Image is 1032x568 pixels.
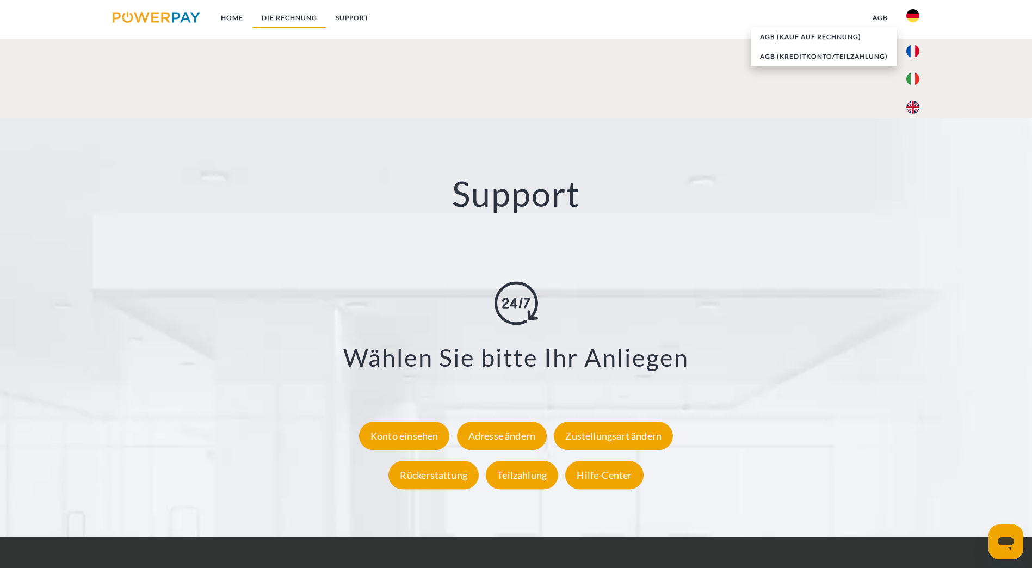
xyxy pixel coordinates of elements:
img: de [906,9,919,22]
a: Teilzahlung [483,469,561,481]
div: Rückerstattung [388,461,479,489]
img: it [906,72,919,85]
div: Zustellungsart ändern [554,422,673,450]
a: Konto einsehen [356,430,453,442]
img: online-shopping.svg [495,282,538,325]
img: fr [906,45,919,58]
img: logo-powerpay.svg [113,12,200,23]
a: Zustellungsart ändern [551,430,676,442]
iframe: Schaltfläche zum Öffnen des Messaging-Fensters [988,524,1023,559]
div: Konto einsehen [359,422,450,450]
a: AGB (Kauf auf Rechnung) [751,27,897,47]
a: Hilfe-Center [563,469,646,481]
a: Rückerstattung [386,469,481,481]
div: Adresse ändern [457,422,547,450]
a: AGB (Kreditkonto/Teilzahlung) [751,47,897,66]
a: DIE RECHNUNG [252,8,326,28]
a: agb [863,8,897,28]
img: en [906,101,919,114]
a: SUPPORT [326,8,378,28]
h3: Wählen Sie bitte Ihr Anliegen [65,343,967,373]
h2: Support [52,172,980,215]
a: Home [212,8,252,28]
div: Hilfe-Center [565,461,643,489]
div: Teilzahlung [486,461,558,489]
a: Adresse ändern [454,430,550,442]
